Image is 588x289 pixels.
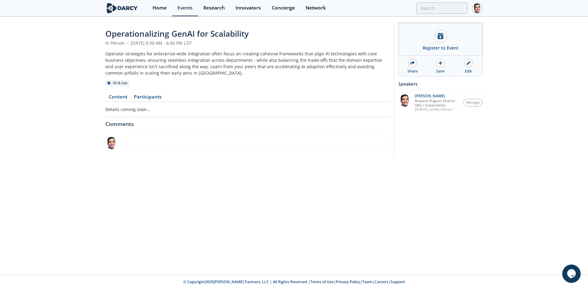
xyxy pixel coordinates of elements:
p: © Copyright 2025 [PERSON_NAME] Partners, LLC | All Rights Reserved | | | | | [67,279,521,285]
img: logo-wide.svg [105,3,139,13]
div: Research [203,6,225,10]
p: Details coming soon… [105,106,390,113]
input: Advanced Search [416,2,468,14]
a: Support [390,279,405,284]
p: [PERSON_NAME] Partners [415,107,460,112]
div: In Person [DATE] 8:30 AM - 6:00 PM CDT [105,40,390,46]
a: Terms of Use [310,279,334,284]
div: Save [436,69,445,74]
p: Research Program Director - O&G / Sustainability [415,99,460,107]
span: • [126,40,130,46]
div: Events [177,6,193,10]
div: Oil & Gas [105,80,130,86]
div: Innovators [236,6,261,10]
span: Operationalizing GenAI for Scalability [105,28,249,39]
div: Share [407,69,418,74]
a: Privacy Policy [336,279,360,284]
span: Message [466,100,480,105]
div: Operator strategies for enterprise-wide integration often focus on creating cohesive frameworks t... [105,50,390,76]
img: 44401130-f463-4f9c-a816-b31c67b6af04 [398,94,411,107]
div: Speakers [398,79,483,89]
a: Careers [375,279,388,284]
img: Profile [472,3,483,13]
div: Network [306,6,326,10]
a: Participants [130,94,165,102]
p: [PERSON_NAME] [415,94,460,98]
a: Edit [455,56,482,76]
div: Concierge [272,6,295,10]
div: Register to Event [423,45,458,51]
iframe: chat widget [562,265,582,283]
button: Message [463,99,483,106]
a: Content [105,94,130,102]
img: 44401130-f463-4f9c-a816-b31c67b6af04 [105,136,118,149]
div: Edit [465,69,472,74]
div: Comments [105,117,390,127]
a: Team [362,279,372,284]
div: Home [153,6,167,10]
